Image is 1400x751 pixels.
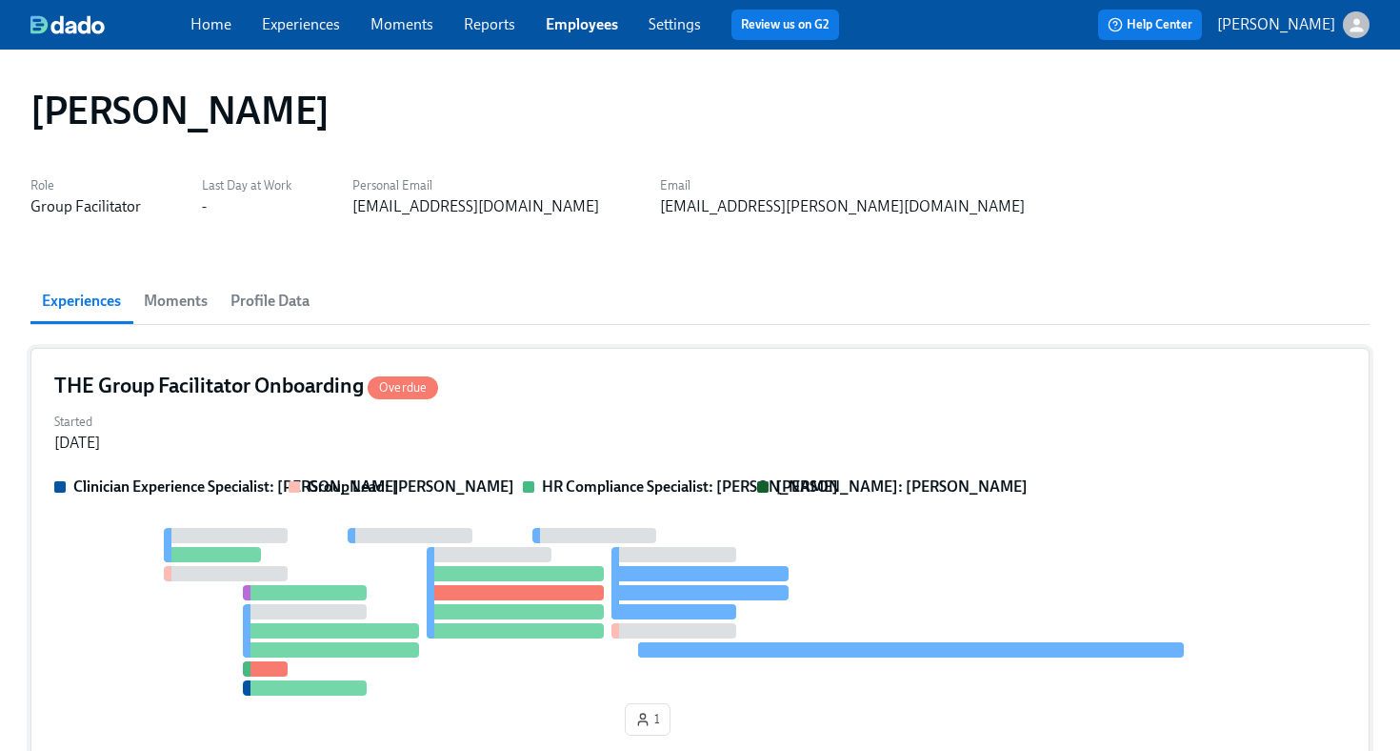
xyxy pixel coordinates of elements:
[202,196,207,217] div: -
[741,15,830,34] a: Review us on G2
[1217,11,1370,38] button: [PERSON_NAME]
[54,412,100,433] label: Started
[30,196,141,217] div: Group Facilitator
[649,15,701,33] a: Settings
[352,175,599,196] label: Personal Email
[635,710,660,729] span: 1
[352,196,599,217] div: [EMAIL_ADDRESS][DOMAIN_NAME]
[230,288,310,315] span: Profile Data
[1217,14,1335,35] p: [PERSON_NAME]
[1098,10,1202,40] button: Help Center
[731,10,839,40] button: Review us on G2
[190,15,231,33] a: Home
[660,196,1025,217] div: [EMAIL_ADDRESS][PERSON_NAME][DOMAIN_NAME]
[30,15,190,34] a: dado
[144,288,208,315] span: Moments
[42,288,121,315] span: Experiences
[73,477,399,496] strong: Clinician Experience Specialist: [PERSON_NAME]
[464,15,515,33] a: Reports
[30,175,141,196] label: Role
[776,477,1028,496] strong: [PERSON_NAME]: [PERSON_NAME]
[625,703,670,736] button: 1
[30,15,105,34] img: dado
[308,477,514,496] strong: Group Lead: [PERSON_NAME]
[202,175,291,196] label: Last Day at Work
[262,15,340,33] a: Experiences
[660,175,1025,196] label: Email
[368,380,438,395] span: Overdue
[546,15,618,33] a: Employees
[542,477,838,496] strong: HR Compliance Specialist: [PERSON_NAME]
[54,433,100,454] div: [DATE]
[30,88,330,133] h1: [PERSON_NAME]
[54,372,438,400] h4: THE Group Facilitator Onboarding
[370,15,433,33] a: Moments
[1108,15,1192,34] span: Help Center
